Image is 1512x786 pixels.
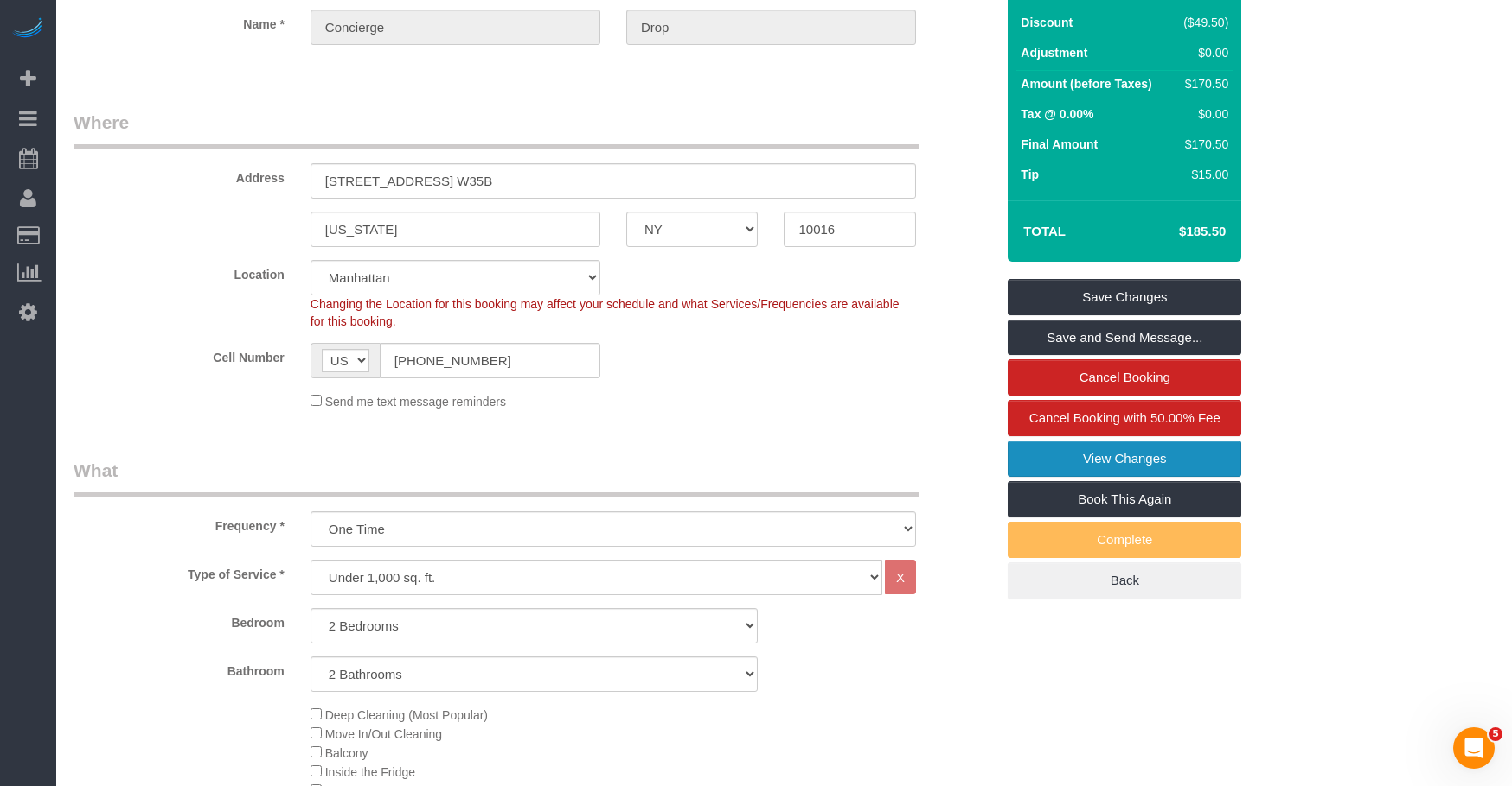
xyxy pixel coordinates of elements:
[1029,410,1220,425] span: Cancel Booking with 50.00% Fee
[74,110,919,149] legend: Where
[1008,279,1241,315] a: Save Changes
[1008,481,1241,517] a: Book This Again
[10,17,45,41] img: Automaid Logo
[1008,359,1241,396] a: Cancel Booking
[1008,562,1241,599] a: Back
[61,656,298,680] label: Bathroom
[1021,166,1039,183] label: Tip
[626,10,916,45] input: Last Name
[1021,44,1087,61] label: Adjustment
[1021,14,1073,31] label: Discount
[61,10,298,33] label: Name *
[1177,44,1229,61] div: $0.00
[61,260,298,283] label: Location
[1008,400,1241,436] a: Cancel Booking with 50.00% Fee
[380,343,600,378] input: Cell Number
[61,163,298,187] label: Address
[1177,105,1229,123] div: $0.00
[311,212,600,247] input: City
[1023,224,1066,238] strong: Total
[1177,14,1229,31] div: ($49.50)
[1453,727,1495,769] iframe: Intercom live chat
[74,458,919,497] legend: What
[1021,75,1151,92] label: Amount (before Taxes)
[61,343,298,366] label: Cell Number
[325,727,442,741] span: Move In/Out Cleaning
[325,395,506,409] span: Send me text message reminders
[1021,105,1093,123] label: Tax @ 0.00%
[1021,136,1098,153] label: Final Amount
[61,608,298,631] label: Bedroom
[1177,75,1229,92] div: $170.50
[325,746,368,760] span: Balcony
[1177,166,1229,183] div: $15.00
[325,708,488,722] span: Deep Cleaning (Most Popular)
[311,10,600,45] input: First Name
[784,212,916,247] input: Zip Code
[61,560,298,583] label: Type of Service *
[61,511,298,535] label: Frequency *
[1008,441,1241,477] a: View Changes
[325,765,415,779] span: Inside the Fridge
[1177,136,1229,153] div: $170.50
[1008,320,1241,356] a: Save and Send Message...
[311,297,900,328] span: Changing the Location for this booking may affect your schedule and what Services/Frequencies are...
[1127,225,1226,239] h4: $185.50
[1489,727,1502,741] span: 5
